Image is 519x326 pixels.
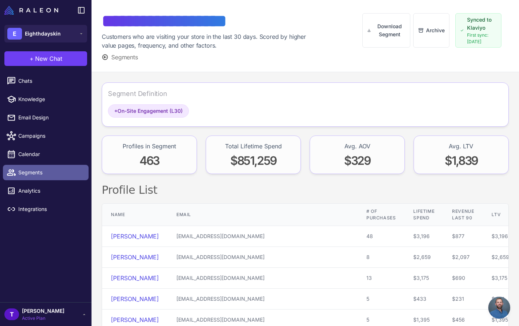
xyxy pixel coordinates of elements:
div: Customers who are visiting your store in the last 30 days. Scored by higher value pages, frequenc... [102,32,310,50]
td: $3,175 [404,268,443,289]
button: +New Chat [4,51,87,66]
span: Integrations [18,205,83,213]
th: LTV [483,204,518,226]
th: Lifetime Spend [404,204,443,226]
a: [PERSON_NAME] [111,316,159,323]
a: Integrations [3,201,89,217]
td: $3,196 [404,226,443,247]
td: $2,659 [483,247,518,268]
span: $329 [344,153,370,168]
span: $1,839 [445,153,478,168]
a: [PERSON_NAME] [111,295,159,303]
button: Segments [102,53,138,62]
span: + [30,54,34,63]
button: Archive [413,13,449,48]
td: 5 [358,289,404,310]
a: Knowledge [3,92,89,107]
div: T [4,308,19,320]
td: [EMAIL_ADDRESS][DOMAIN_NAME] [168,268,358,289]
button: EEighthdayskin [4,25,87,42]
td: $690 [443,268,483,289]
span: Email Design [18,114,83,122]
span: On-Site Engagement (L30) [114,107,183,115]
span: Active Plan [22,315,64,322]
th: Revenue Last 90 [443,204,483,226]
td: 48 [358,226,404,247]
td: [EMAIL_ADDRESS][DOMAIN_NAME] [168,226,358,247]
span: $851,259 [230,153,276,168]
a: Analytics [3,183,89,199]
div: Segment Definition [108,89,167,99]
h2: Profile List [102,183,509,197]
div: Profiles in Segment [123,142,176,151]
td: $433 [483,289,518,310]
div: E [7,28,22,40]
td: $877 [443,226,483,247]
span: Chats [18,77,83,85]
a: Campaigns [3,128,89,144]
button: Download Segment [362,13,410,48]
a: Calendar [3,147,89,162]
a: [PERSON_NAME] [111,233,159,240]
span: [PERSON_NAME] [22,307,64,315]
a: Raleon Logo [4,6,61,15]
span: Segments [111,53,138,62]
span: First sync: [DATE] [467,32,497,45]
td: [EMAIL_ADDRESS][DOMAIN_NAME] [168,247,358,268]
span: Segments [18,168,83,177]
div: Open chat [488,297,510,319]
td: $2,659 [404,247,443,268]
span: Knowledge [18,95,83,103]
td: $3,175 [483,268,518,289]
a: Chats [3,73,89,89]
td: 13 [358,268,404,289]
a: Email Design [3,110,89,125]
span: Eighthdayskin [25,30,61,38]
span: Campaigns [18,132,83,140]
th: Email [168,204,358,226]
a: Segments [3,165,89,180]
span: 463 [139,153,159,168]
th: # of Purchases [358,204,404,226]
div: Avg. AOV [344,142,370,151]
span: Synced to Klaviyo [467,16,497,32]
td: [EMAIL_ADDRESS][DOMAIN_NAME] [168,289,358,310]
span: Calendar [18,150,83,158]
td: 8 [358,247,404,268]
span: New Chat [35,54,62,63]
td: $231 [443,289,483,310]
td: $3,196 [483,226,518,247]
img: Raleon Logo [4,6,58,15]
td: $433 [404,289,443,310]
th: Name [102,204,168,226]
div: Total Lifetime Spend [225,142,282,151]
a: [PERSON_NAME] [111,253,159,261]
div: Avg. LTV [449,142,473,151]
span: + [114,108,117,114]
span: Analytics [18,187,83,195]
a: [PERSON_NAME] [111,274,159,282]
td: $2,097 [443,247,483,268]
